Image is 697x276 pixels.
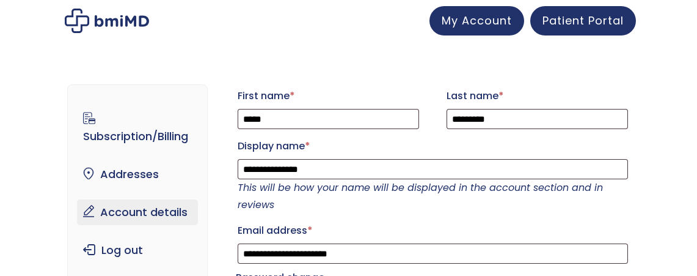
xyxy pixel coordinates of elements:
a: Log out [77,237,198,263]
label: Email address [238,221,628,241]
a: Addresses [77,162,198,187]
label: Display name [238,136,628,156]
img: My account [65,9,149,33]
a: Patient Portal [530,6,636,35]
a: Subscription/Billing [77,106,198,149]
label: First name [238,86,419,106]
a: Account details [77,200,198,225]
span: My Account [442,13,512,28]
label: Last name [447,86,628,106]
span: Patient Portal [542,13,624,28]
em: This will be how your name will be displayed in the account section and in reviews [238,181,603,212]
a: My Account [429,6,524,35]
